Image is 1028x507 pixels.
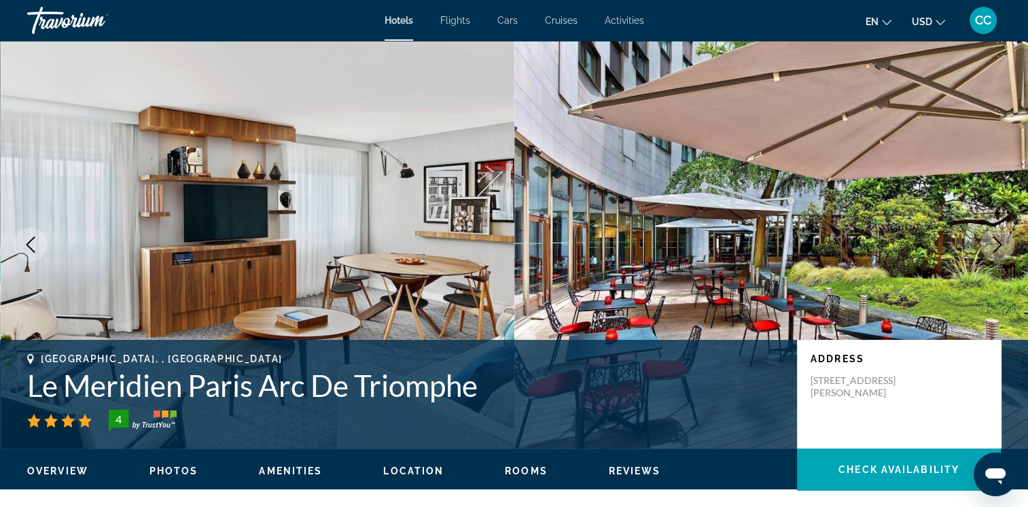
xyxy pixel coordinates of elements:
span: Rooms [505,466,548,476]
div: 4 [105,411,132,427]
a: Cars [497,15,518,26]
span: Reviews [609,466,661,476]
button: User Menu [965,6,1001,35]
button: Photos [149,465,198,477]
span: [GEOGRAPHIC_DATA], , [GEOGRAPHIC_DATA] [41,353,283,364]
button: Overview [27,465,88,477]
span: Amenities [259,466,322,476]
h1: Le Meridien Paris Arc De Triomphe [27,368,783,403]
span: Location [383,466,444,476]
span: en [866,16,879,27]
span: Check Availability [838,464,959,475]
button: Previous image [14,228,48,262]
p: Address [811,353,987,364]
button: Location [383,465,444,477]
button: Rooms [505,465,548,477]
a: Hotels [385,15,413,26]
iframe: Button to launch messaging window [974,453,1017,496]
img: trustyou-badge-hor.svg [109,410,177,432]
span: Photos [149,466,198,476]
button: Next image [980,228,1014,262]
a: Travorium [27,3,163,38]
a: Cruises [545,15,578,26]
span: CC [975,14,991,27]
button: Change language [866,12,891,31]
span: Overview [27,466,88,476]
a: Activities [605,15,644,26]
button: Reviews [609,465,661,477]
a: Flights [440,15,470,26]
span: USD [912,16,932,27]
button: Check Availability [797,449,1001,491]
button: Change currency [912,12,945,31]
p: [STREET_ADDRESS][PERSON_NAME] [811,374,919,399]
button: Amenities [259,465,322,477]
